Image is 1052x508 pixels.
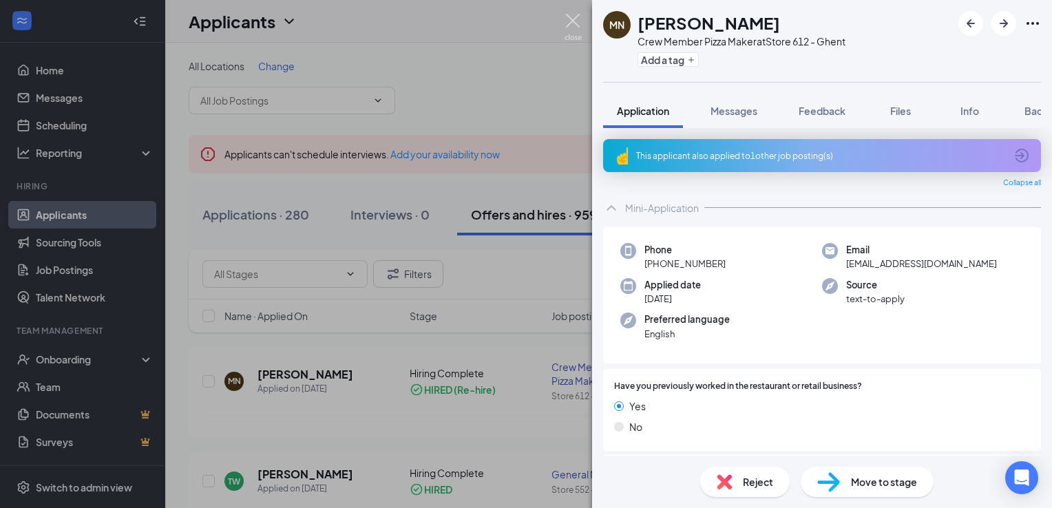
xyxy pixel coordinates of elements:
span: Feedback [799,105,845,117]
span: [PHONE_NUMBER] [644,257,726,271]
svg: ChevronUp [603,200,620,216]
span: Applied date [644,278,701,292]
span: Yes [629,399,646,414]
span: Reject [743,474,773,489]
div: Open Intercom Messenger [1005,461,1038,494]
span: Messages [711,105,757,117]
div: MN [609,18,624,32]
span: [EMAIL_ADDRESS][DOMAIN_NAME] [846,257,997,271]
span: Files [890,105,911,117]
div: Mini-Application [625,201,699,215]
svg: ArrowLeftNew [962,15,979,32]
button: ArrowLeftNew [958,11,983,36]
div: This applicant also applied to 1 other job posting(s) [636,150,1005,162]
svg: ArrowRight [996,15,1012,32]
span: text-to-apply [846,292,905,306]
h1: [PERSON_NAME] [638,11,780,34]
svg: Plus [687,56,695,64]
svg: ArrowCircle [1013,147,1030,164]
span: [DATE] [644,292,701,306]
span: Collapse all [1003,178,1041,189]
span: Source [846,278,905,292]
span: Preferred language [644,313,730,326]
span: Info [960,105,979,117]
span: Phone [644,243,726,257]
button: PlusAdd a tag [638,52,699,67]
span: Email [846,243,997,257]
span: English [644,327,730,341]
span: Have you previously worked in the restaurant or retail business? [614,380,862,393]
span: Application [617,105,669,117]
div: Crew Member Pizza Maker at Store 612 - Ghent [638,34,845,48]
svg: Ellipses [1024,15,1041,32]
span: No [629,419,642,434]
span: Move to stage [851,474,917,489]
button: ArrowRight [991,11,1016,36]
